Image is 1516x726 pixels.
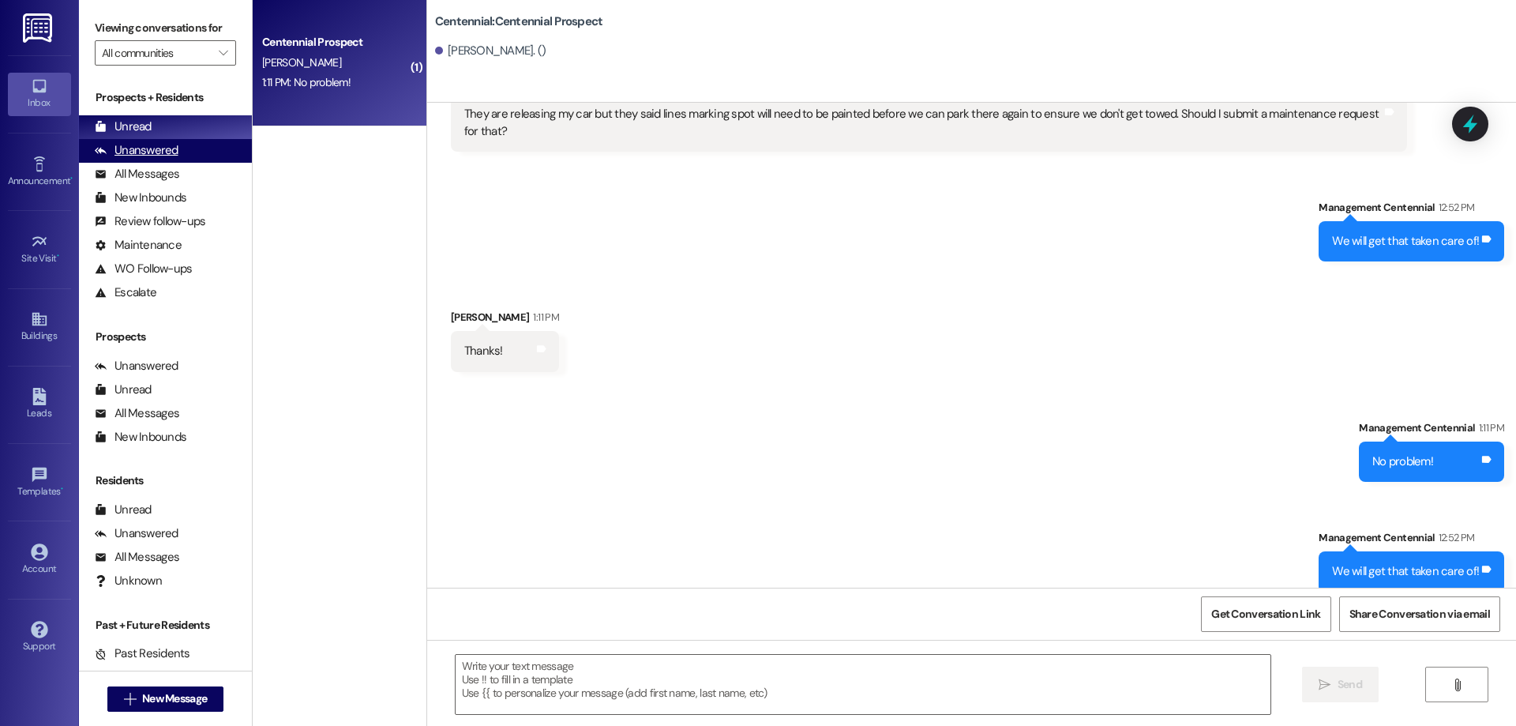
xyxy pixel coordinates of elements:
span: Send [1338,676,1362,693]
div: 1:11 PM [1475,419,1504,436]
div: Review follow-ups [95,213,205,230]
div: 1:11 PM: No problem! [262,75,351,89]
div: WO Follow-ups [95,261,192,277]
div: Unanswered [95,358,178,374]
div: Past + Future Residents [79,617,252,634]
div: We will get that taken care of! [1332,233,1479,250]
span: • [57,250,59,261]
span: • [61,483,63,495]
div: All Messages [95,549,179,566]
i:  [1451,679,1463,691]
i:  [124,693,136,705]
div: Unread [95,502,152,518]
div: Past Residents [95,645,190,662]
i:  [219,47,227,59]
div: New Inbounds [95,429,186,446]
button: New Message [107,687,224,712]
img: ResiDesk Logo [23,13,55,43]
input: All communities [102,40,211,66]
div: Management Centennial [1319,529,1504,551]
div: Prospects + Residents [79,89,252,106]
div: No problem! [1372,453,1433,470]
div: All Messages [95,166,179,182]
div: Unread [95,382,152,398]
div: Thanks! [464,343,503,359]
span: New Message [142,690,207,707]
span: • [70,173,73,184]
div: 1:11 PM [529,309,558,325]
div: 12:52 PM [1435,199,1475,216]
div: Unread [95,118,152,135]
a: Buildings [8,306,71,348]
div: Centennial Prospect [262,34,408,51]
a: Account [8,539,71,581]
div: Escalate [95,284,156,301]
div: Residents [79,472,252,489]
div: Prospects [79,329,252,345]
span: [PERSON_NAME] [262,55,341,70]
button: Get Conversation Link [1201,596,1330,632]
div: Management Centennial [1319,199,1504,221]
a: Templates • [8,461,71,504]
div: 12:52 PM [1435,529,1475,546]
div: Unanswered [95,525,178,542]
a: Support [8,616,71,659]
label: Viewing conversations for [95,16,236,40]
div: [PERSON_NAME] [451,309,559,331]
b: Centennial: Centennial Prospect [435,13,603,30]
div: Maintenance [95,237,182,254]
div: Unknown [95,573,162,589]
button: Send [1302,667,1379,702]
button: Share Conversation via email [1339,596,1500,632]
div: They are releasing my car but they said lines marking spot will need to be painted before we can ... [464,106,1382,140]
div: New Inbounds [95,190,186,206]
i:  [1319,679,1330,691]
a: Leads [8,383,71,426]
span: Share Conversation via email [1349,606,1490,623]
div: We will get that taken care of! [1332,563,1479,580]
div: All Messages [95,405,179,422]
div: Management Centennial [1359,419,1504,442]
div: [PERSON_NAME]. () [435,43,546,59]
a: Site Visit • [8,228,71,271]
div: Unanswered [95,142,178,159]
a: Inbox [8,73,71,115]
span: Get Conversation Link [1211,606,1320,623]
